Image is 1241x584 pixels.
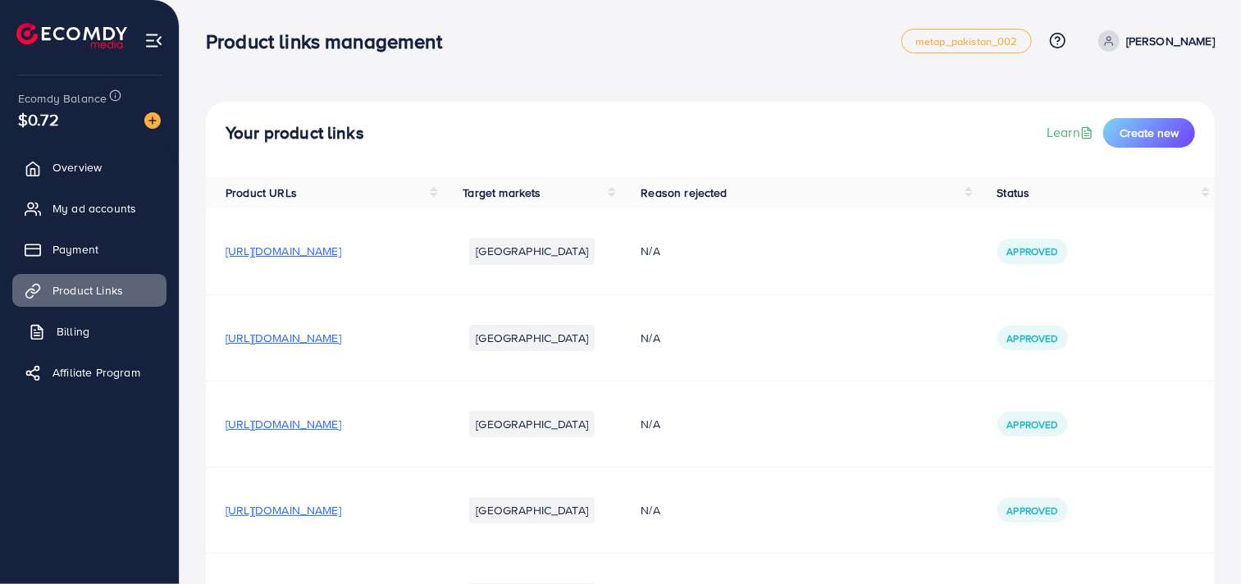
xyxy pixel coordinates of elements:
span: Payment [52,241,98,258]
img: logo [16,23,127,48]
span: metap_pakistan_002 [915,36,1018,47]
span: N/A [641,416,659,432]
li: [GEOGRAPHIC_DATA] [469,238,595,264]
a: Billing [12,315,167,348]
a: Affiliate Program [12,356,167,389]
span: Billing [57,323,89,340]
li: [GEOGRAPHIC_DATA] [469,325,595,351]
span: Approved [1007,244,1058,258]
span: Reason rejected [641,185,727,201]
a: Learn [1047,123,1097,142]
span: [URL][DOMAIN_NAME] [226,502,341,518]
span: Approved [1007,504,1058,518]
a: Overview [12,151,167,184]
a: metap_pakistan_002 [901,29,1032,53]
span: N/A [641,502,659,518]
button: Create new [1103,118,1195,148]
li: [GEOGRAPHIC_DATA] [469,411,595,437]
a: Product Links [12,274,167,307]
span: Ecomdy Balance [18,90,107,107]
span: Affiliate Program [52,364,140,381]
h4: Your product links [226,123,364,144]
img: image [144,112,161,129]
span: [URL][DOMAIN_NAME] [226,243,341,259]
span: $0.72 [18,107,59,131]
span: [URL][DOMAIN_NAME] [226,330,341,346]
span: Status [997,185,1030,201]
li: [GEOGRAPHIC_DATA] [469,497,595,523]
span: N/A [641,243,659,259]
iframe: Chat [1171,510,1229,572]
span: Target markets [463,185,541,201]
span: Product Links [52,282,123,299]
a: My ad accounts [12,192,167,225]
span: Product URLs [226,185,297,201]
span: [URL][DOMAIN_NAME] [226,416,341,432]
span: Approved [1007,417,1058,431]
span: Overview [52,159,102,176]
span: My ad accounts [52,200,136,217]
span: N/A [641,330,659,346]
img: menu [144,31,163,50]
p: [PERSON_NAME] [1126,31,1215,51]
a: Payment [12,233,167,266]
span: Create new [1120,125,1179,141]
a: [PERSON_NAME] [1092,30,1215,52]
span: Approved [1007,331,1058,345]
h3: Product links management [206,30,455,53]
